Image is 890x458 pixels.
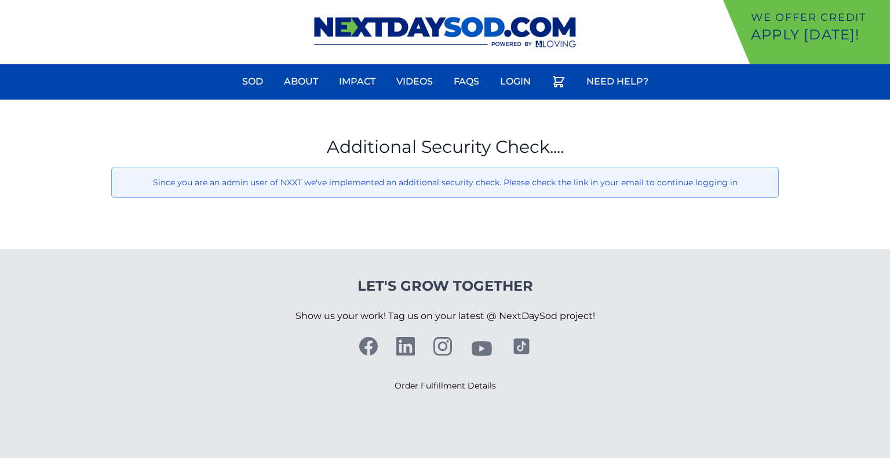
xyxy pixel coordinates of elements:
p: Show us your work! Tag us on your latest @ NextDaySod project! [296,295,595,337]
a: Order Fulfillment Details [395,380,496,391]
h4: Let's Grow Together [296,277,595,295]
p: Since you are an admin user of NXXT we've implemented an additional security check. Please check ... [121,177,769,188]
a: Need Help? [579,68,655,96]
a: Videos [389,68,440,96]
h1: Additional Security Check.... [111,137,779,157]
a: Sod [235,68,270,96]
a: Impact [332,68,382,96]
a: Login [493,68,538,96]
a: About [277,68,325,96]
p: Apply [DATE]! [751,25,885,44]
a: FAQs [447,68,486,96]
p: We offer Credit [751,9,885,25]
